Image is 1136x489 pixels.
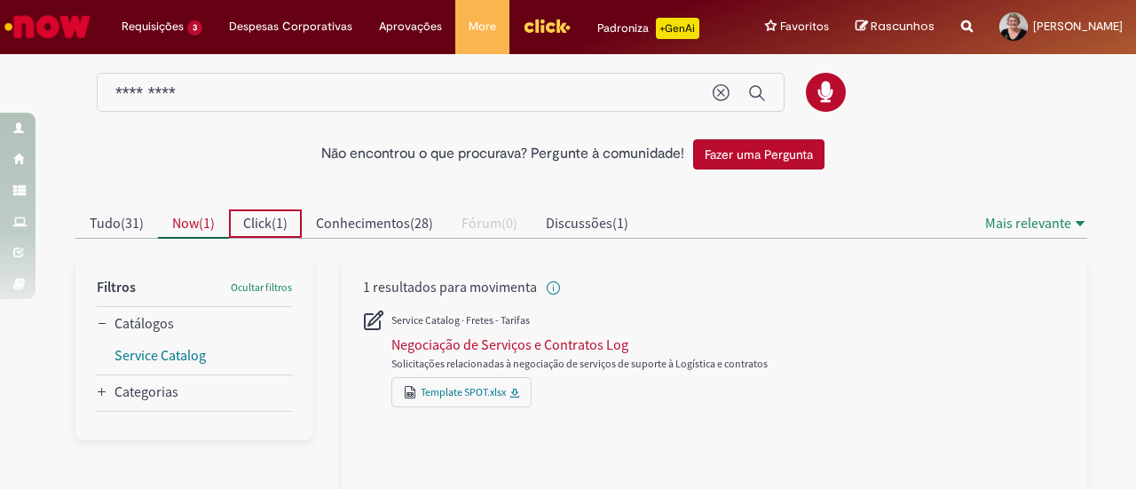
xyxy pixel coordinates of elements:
button: Fazer uma Pergunta [693,139,824,170]
span: Requisições [122,18,184,35]
p: +GenAi [656,18,699,39]
span: Aprovações [379,18,442,35]
img: ServiceNow [2,9,93,44]
span: 3 [187,20,202,35]
img: click_logo_yellow_360x200.png [523,12,571,39]
span: Favoritos [780,18,829,35]
span: Despesas Corporativas [229,18,352,35]
span: More [469,18,496,35]
div: Padroniza [597,18,699,39]
span: [PERSON_NAME] [1033,19,1123,34]
a: Rascunhos [856,19,935,35]
h2: Não encontrou o que procurava? Pergunte à comunidade! [321,146,684,162]
span: Rascunhos [871,18,935,35]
